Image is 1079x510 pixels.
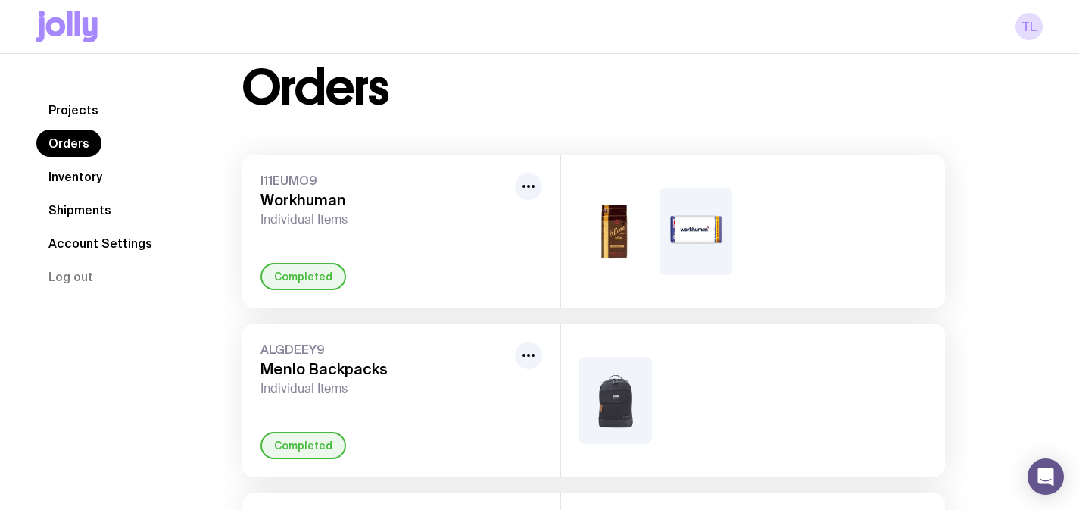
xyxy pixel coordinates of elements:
[36,263,105,290] button: Log out
[36,96,111,124] a: Projects
[36,163,114,190] a: Inventory
[260,432,346,459] div: Completed
[260,342,509,357] span: ALGDEEY9
[260,360,509,378] h3: Menlo Backpacks
[260,381,509,396] span: Individual Items
[36,196,123,224] a: Shipments
[260,263,346,290] div: Completed
[1015,13,1043,40] a: TL
[36,130,101,157] a: Orders
[36,230,164,257] a: Account Settings
[242,64,388,112] h1: Orders
[1028,458,1064,495] div: Open Intercom Messenger
[260,173,509,188] span: I11EUMO9
[260,212,509,227] span: Individual Items
[260,191,509,209] h3: Workhuman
